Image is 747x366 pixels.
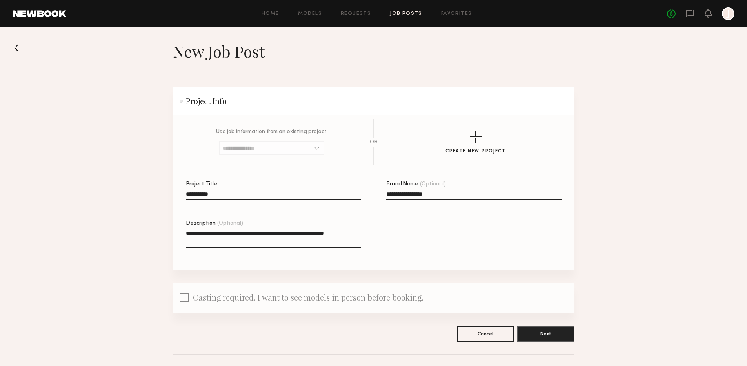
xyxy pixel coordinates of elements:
[386,181,562,187] div: Brand Name
[341,11,371,16] a: Requests
[217,221,243,226] span: (Optional)
[370,140,378,145] div: OR
[441,11,472,16] a: Favorites
[186,229,361,248] textarea: Description(Optional)
[262,11,279,16] a: Home
[420,181,446,187] span: (Optional)
[216,129,327,135] p: Use job information from an existing project
[298,11,322,16] a: Models
[517,326,574,342] button: Next
[173,42,265,61] h1: New Job Post
[180,96,227,106] h2: Project Info
[445,149,506,154] div: Create New Project
[386,191,562,200] input: Brand Name(Optional)
[186,221,361,226] div: Description
[445,131,506,154] button: Create New Project
[457,326,514,342] button: Cancel
[186,191,361,200] input: Project Title
[390,11,422,16] a: Job Posts
[193,292,423,303] span: Casting required. I want to see models in person before booking.
[186,181,361,187] div: Project Title
[722,7,734,20] a: J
